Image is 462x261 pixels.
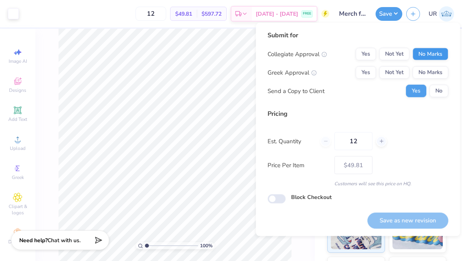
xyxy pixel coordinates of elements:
[200,242,213,249] span: 100 %
[10,145,26,151] span: Upload
[268,161,328,170] label: Price Per Item
[303,11,311,16] span: FREE
[376,7,402,21] button: Save
[4,203,31,216] span: Clipart & logos
[268,109,448,119] div: Pricing
[9,87,26,93] span: Designs
[429,6,454,22] a: UR
[175,10,192,18] span: $49.81
[429,9,437,18] span: UR
[268,86,324,95] div: Send a Copy to Client
[268,31,448,40] div: Submit for
[268,180,448,187] div: Customers will see this price on HQ.
[406,85,426,97] button: Yes
[48,237,81,244] span: Chat with us.
[356,66,376,79] button: Yes
[9,58,27,64] span: Image AI
[268,49,327,58] div: Collegiate Approval
[136,7,166,21] input: – –
[8,116,27,122] span: Add Text
[334,132,372,150] input: – –
[333,6,372,22] input: Untitled Design
[268,68,317,77] div: Greek Approval
[12,174,24,181] span: Greek
[379,48,409,60] button: Not Yet
[268,137,314,146] label: Est. Quantity
[439,6,454,22] img: Umang Randhawa
[379,66,409,79] button: Not Yet
[412,48,448,60] button: No Marks
[356,48,376,60] button: Yes
[256,10,298,18] span: [DATE] - [DATE]
[291,193,332,201] label: Block Checkout
[8,239,27,245] span: Decorate
[429,85,448,97] button: No
[412,66,448,79] button: No Marks
[19,237,48,244] strong: Need help?
[202,10,222,18] span: $597.72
